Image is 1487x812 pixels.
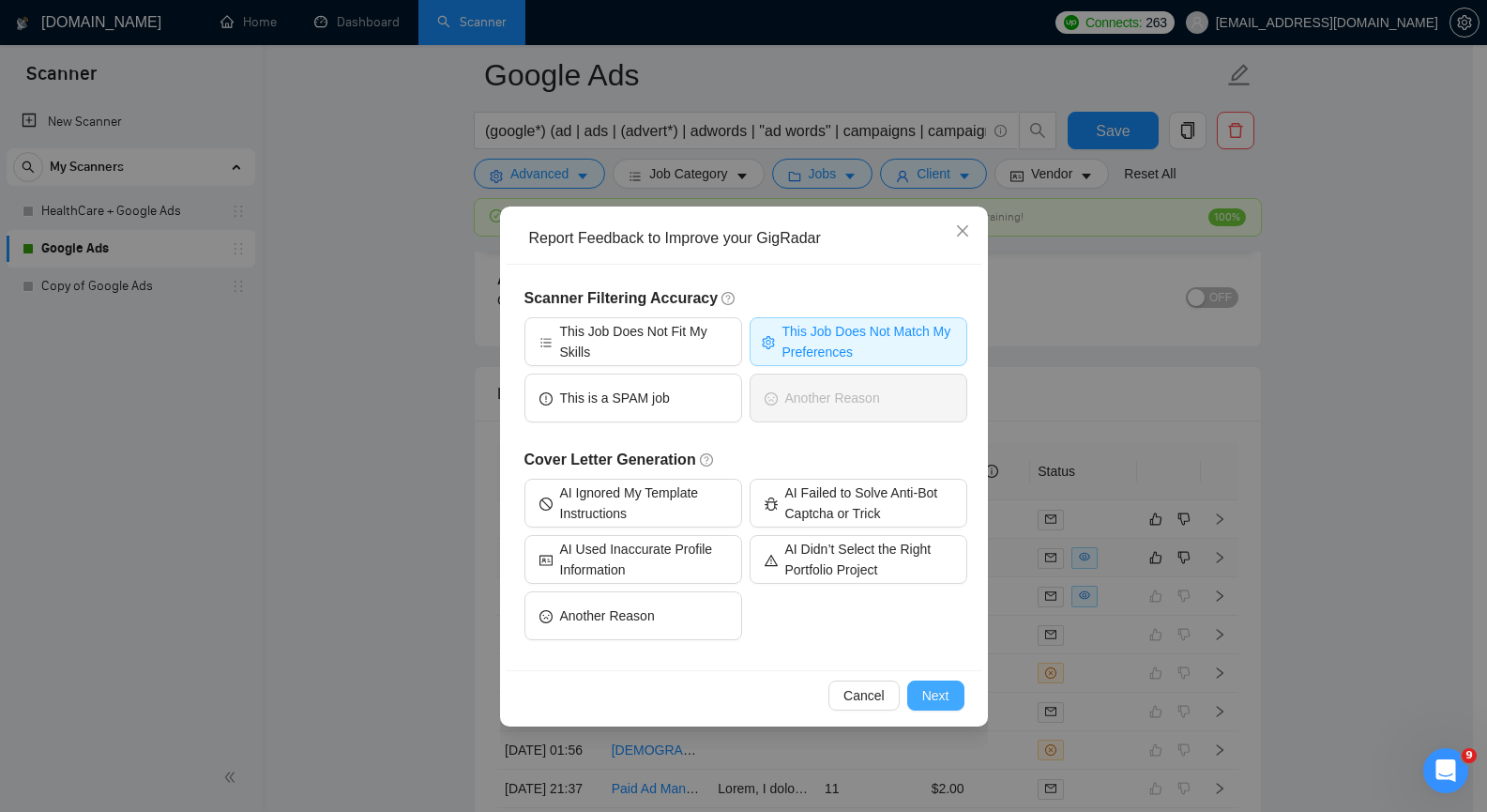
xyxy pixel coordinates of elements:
button: exclamation-circleThis is a SPAM job [524,374,742,422]
span: question-circle [721,291,736,306]
span: Cancel [843,685,885,706]
button: warningAI Didn’t Select the Right Portfolio Project [750,535,967,584]
button: barsThis Job Does Not Fit My Skills [524,317,742,366]
span: This is a SPAM job [560,388,670,408]
button: idcardAI Used Inaccurate Profile Information [524,535,742,584]
button: stopAI Ignored My Template Instructions [524,479,742,528]
span: Next [922,685,949,706]
span: AI Used Inaccurate Profile Information [560,539,727,580]
button: frownAnother Reason [750,374,967,422]
span: This Job Does Not Fit My Skills [560,321,727,362]
span: frown [539,608,553,622]
div: Report Feedback to Improve your GigRadar [529,228,972,249]
span: AI Didn’t Select the Right Portfolio Project [785,539,952,580]
span: AI Failed to Solve Anti-Bot Captcha or Trick [785,483,952,524]
button: Cancel [828,681,900,711]
span: bars [539,334,553,348]
button: settingThis Job Does Not Match My Preferences [750,317,967,366]
span: stop [539,496,553,510]
span: bug [765,496,778,510]
iframe: Intercom live chat [1423,748,1468,793]
span: close [955,223,970,238]
span: exclamation-circle [539,391,553,405]
span: Another Reason [560,605,655,626]
button: bugAI Failed to Solve Anti-Bot Captcha or Trick [750,479,967,528]
button: frownAnother Reason [524,591,742,640]
span: setting [762,334,775,348]
span: This Job Does Not Match My Preferences [782,321,955,362]
span: question-circle [700,452,715,467]
h5: Scanner Filtering Accuracy [524,287,967,310]
h5: Cover Letter Generation [524,449,967,471]
span: idcard [539,552,553,566]
span: warning [765,552,778,566]
span: 9 [1462,748,1477,763]
button: Close [937,207,988,257]
span: AI Ignored My Template Instructions [560,483,727,524]
button: Next [907,681,964,711]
